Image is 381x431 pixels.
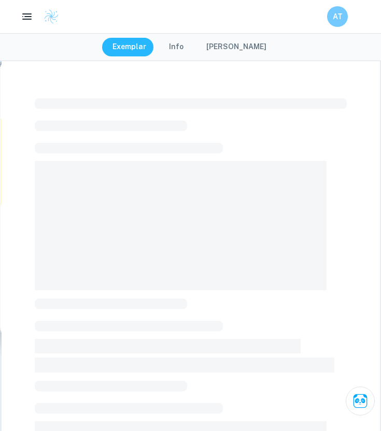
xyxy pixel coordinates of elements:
button: Info [159,38,194,56]
button: AT [327,6,348,27]
button: Ask Clai [346,387,375,415]
img: Clastify logo [44,9,59,24]
button: Exemplar [102,38,157,56]
a: Clastify logo [37,9,59,24]
h6: AT [332,11,344,22]
button: [PERSON_NAME] [196,38,277,56]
